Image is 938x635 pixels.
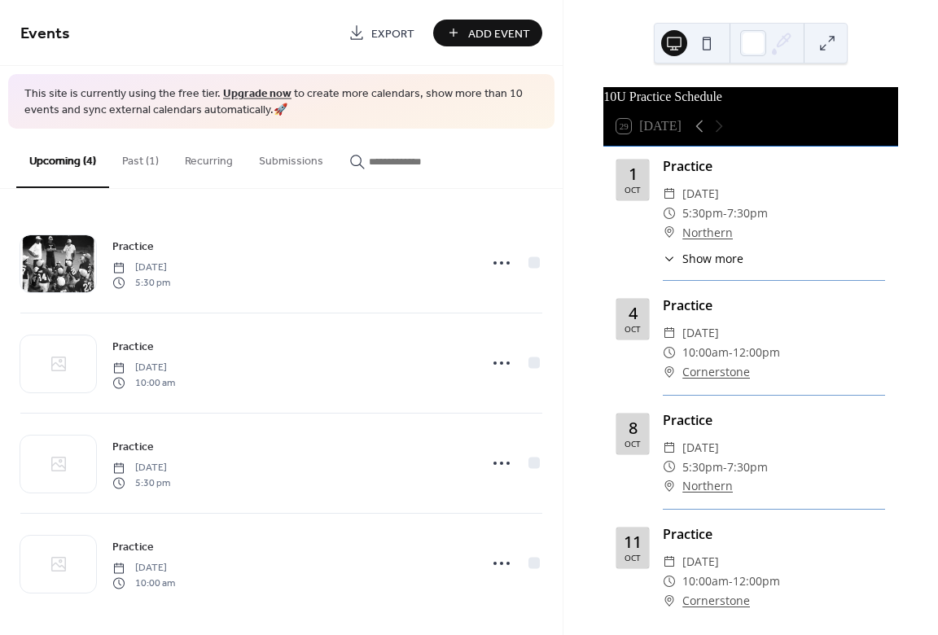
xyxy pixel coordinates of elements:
div: ​ [663,571,676,591]
div: 4 [629,305,638,322]
span: Events [20,18,70,50]
span: Practice [112,339,154,356]
div: Oct [625,186,641,194]
div: ​ [663,184,676,204]
div: 10U Practice Schedule [603,87,898,107]
span: [DATE] [682,184,719,204]
div: 1 [629,166,638,182]
div: ​ [663,476,676,496]
span: 5:30 pm [112,275,170,290]
a: Cornerstone [682,591,750,611]
button: Add Event [433,20,542,46]
button: Past (1) [109,129,172,186]
span: 5:30pm [682,458,723,477]
span: Practice [112,239,154,256]
span: 7:30pm [727,204,768,223]
div: Oct [625,440,641,448]
span: 10:00 am [112,576,175,590]
span: Add Event [468,25,530,42]
div: ​ [663,438,676,458]
div: ​ [663,343,676,362]
span: - [723,458,727,477]
a: Practice [112,537,154,556]
span: [DATE] [112,561,175,576]
span: [DATE] [682,552,719,571]
a: Northern [682,223,733,243]
a: Northern [682,476,733,496]
span: This site is currently using the free tier. to create more calendars, show more than 10 events an... [24,86,538,118]
span: [DATE] [112,361,175,375]
span: - [723,204,727,223]
div: ​ [663,204,676,223]
span: - [729,343,733,362]
span: 10:00am [682,571,729,591]
span: [DATE] [682,323,719,343]
button: Upcoming (4) [16,129,109,188]
div: Practice [663,524,885,544]
div: 8 [629,420,638,436]
div: ​ [663,591,676,611]
span: Practice [112,439,154,456]
button: Recurring [172,129,246,186]
span: [DATE] [112,461,170,475]
div: ​ [663,250,676,267]
a: Practice [112,337,154,356]
div: ​ [663,323,676,343]
div: Oct [625,325,641,333]
div: ​ [663,552,676,571]
button: Submissions [246,129,336,186]
a: Practice [112,237,154,256]
span: 10:00am [682,343,729,362]
a: Export [336,20,427,46]
div: Practice [663,410,885,430]
button: ​Show more [663,250,743,267]
div: ​ [663,223,676,243]
div: Practice [663,296,885,315]
div: ​ [663,362,676,382]
span: 10:00 am [112,375,175,390]
span: 12:00pm [733,343,780,362]
span: - [729,571,733,591]
div: ​ [663,458,676,477]
span: 5:30 pm [112,475,170,490]
span: Practice [112,539,154,556]
span: [DATE] [682,438,719,458]
a: Practice [112,437,154,456]
span: 7:30pm [727,458,768,477]
div: 11 [624,534,642,550]
span: 5:30pm [682,204,723,223]
span: 12:00pm [733,571,780,591]
span: Export [371,25,414,42]
a: Cornerstone [682,362,750,382]
div: Oct [625,554,641,562]
span: Show more [682,250,743,267]
div: Practice [663,156,885,176]
span: [DATE] [112,261,170,275]
a: Upgrade now [223,83,291,105]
